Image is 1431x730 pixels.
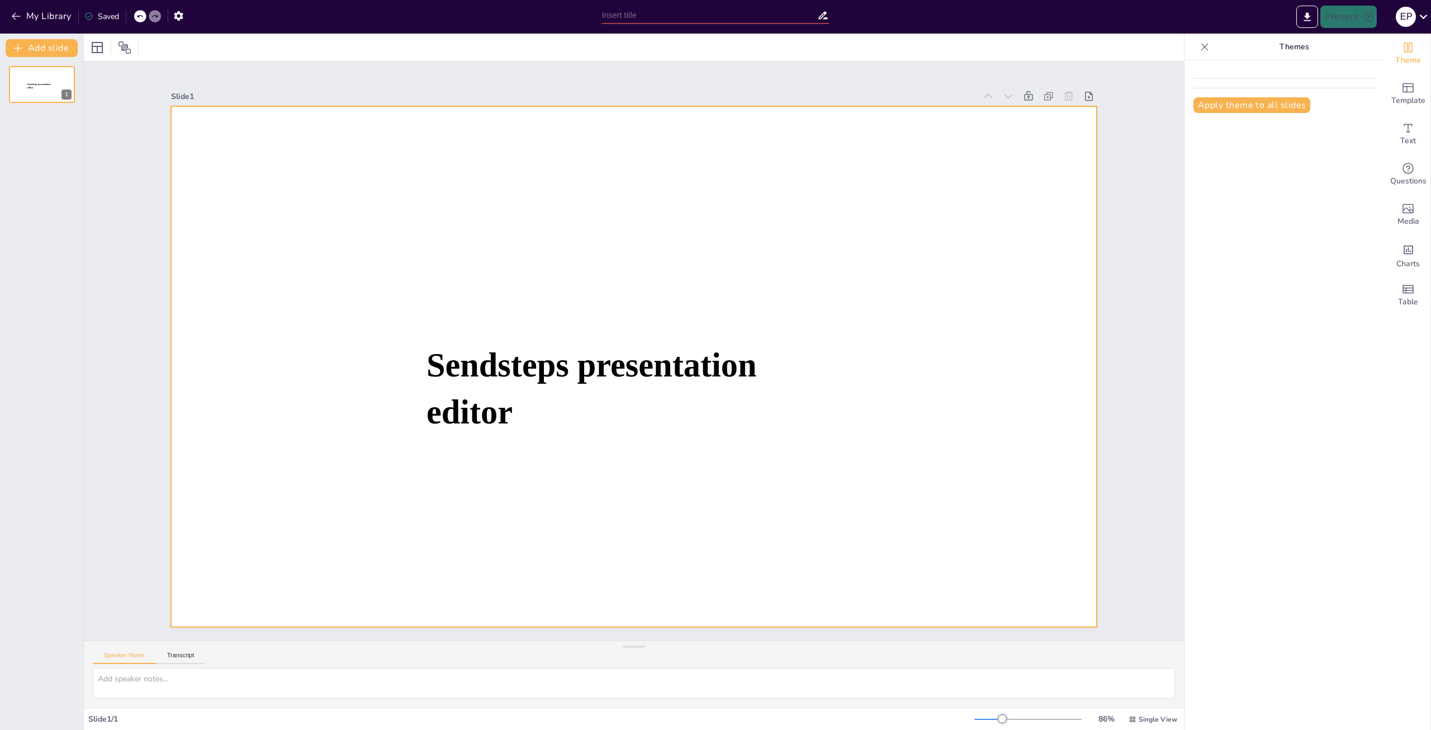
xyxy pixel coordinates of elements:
span: Single View [1139,715,1177,724]
span: Text [1400,135,1416,147]
div: 1 [9,66,75,103]
div: 86 % [1093,714,1120,724]
button: Export to PowerPoint [1296,6,1318,28]
div: Slide 1 / 1 [88,714,974,724]
span: Questions [1390,175,1427,187]
div: 1 [61,90,72,100]
div: Slide 1 [171,91,975,102]
div: Add text boxes [1386,114,1430,154]
div: Add charts and graphs [1386,235,1430,275]
div: Add images, graphics, shapes or video [1386,195,1430,235]
span: Table [1398,296,1418,308]
input: Insert title [602,7,818,23]
div: Get real-time input from your audience [1386,154,1430,195]
span: Template [1391,95,1425,107]
button: E P [1396,6,1416,28]
button: Speaker Notes [93,652,156,664]
div: Add ready made slides [1386,74,1430,114]
div: Add a table [1386,275,1430,315]
button: Transcript [156,652,206,664]
div: Saved [84,11,119,22]
span: Position [118,41,131,54]
div: Layout [88,39,106,56]
span: Sendsteps presentation editor [27,83,51,90]
div: E P [1396,7,1416,27]
p: Themes [1214,34,1375,60]
button: Present [1320,6,1376,28]
span: Theme [1395,54,1421,67]
span: Charts [1396,258,1420,270]
button: Add slide [6,39,78,57]
span: Sendsteps presentation editor [427,347,757,431]
div: Change the overall theme [1386,34,1430,74]
button: Apply theme to all slides [1193,97,1310,113]
span: Media [1397,215,1419,228]
button: My Library [8,7,76,25]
